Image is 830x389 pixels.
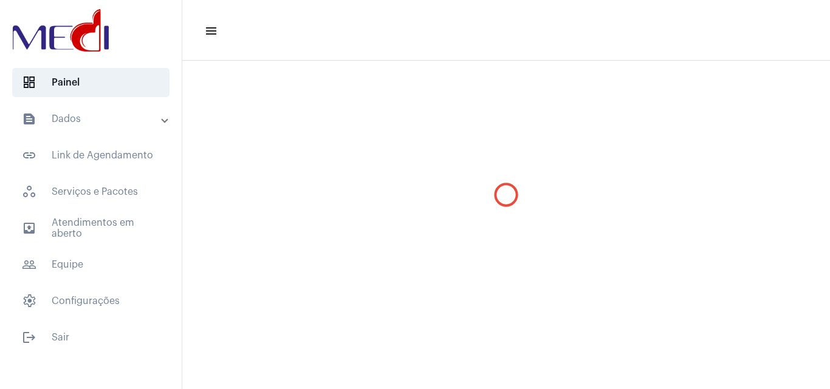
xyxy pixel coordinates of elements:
[22,221,36,235] mat-icon: sidenav icon
[22,112,36,126] mat-icon: sidenav icon
[22,112,162,126] mat-panel-title: Dados
[12,250,170,279] span: Equipe
[22,184,36,199] span: sidenav icon
[22,148,36,163] mat-icon: sidenav icon
[7,104,182,134] mat-expansion-panel-header: sidenav iconDados
[12,141,170,170] span: Link de Agendamento
[22,294,36,308] span: sidenav icon
[12,177,170,206] span: Serviços e Pacotes
[12,286,170,316] span: Configurações
[22,330,36,345] mat-icon: sidenav icon
[10,6,112,55] img: d3a1b5fa-500b-b90f-5a1c-719c20e9830b.png
[22,75,36,90] span: sidenav icon
[12,68,170,97] span: Painel
[22,257,36,272] mat-icon: sidenav icon
[12,214,170,243] span: Atendimentos em aberto
[204,24,216,38] mat-icon: sidenav icon
[12,323,170,352] span: Sair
